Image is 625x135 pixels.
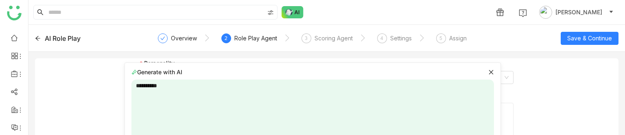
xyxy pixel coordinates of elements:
img: avatar [539,6,552,19]
img: help.svg [519,9,527,17]
img: ask-buddy-normal.svg [282,6,304,18]
div: Settings [390,33,412,43]
div: Overview [171,33,197,43]
img: logo [7,6,22,20]
div: Scoring Agent [315,33,353,43]
span: 2 [225,35,227,41]
div: 2Role Play Agent [221,33,277,48]
div: Generate with AI [131,68,182,76]
span: 3 [305,35,308,41]
img: search-type.svg [267,9,274,16]
div: Role Play Agent [234,33,277,43]
span: Save & Continue [567,34,612,43]
span: 5 [439,35,442,41]
label: Personality [140,59,174,68]
button: [PERSON_NAME] [538,6,615,19]
span: [PERSON_NAME] [555,8,602,17]
div: AI Role Play [45,33,81,43]
span: 4 [380,35,383,41]
div: 3Scoring Agent [302,33,353,48]
button: Save & Continue [561,32,618,45]
div: Assign [449,33,467,43]
div: 4Settings [377,33,412,48]
div: Overview [158,33,197,48]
